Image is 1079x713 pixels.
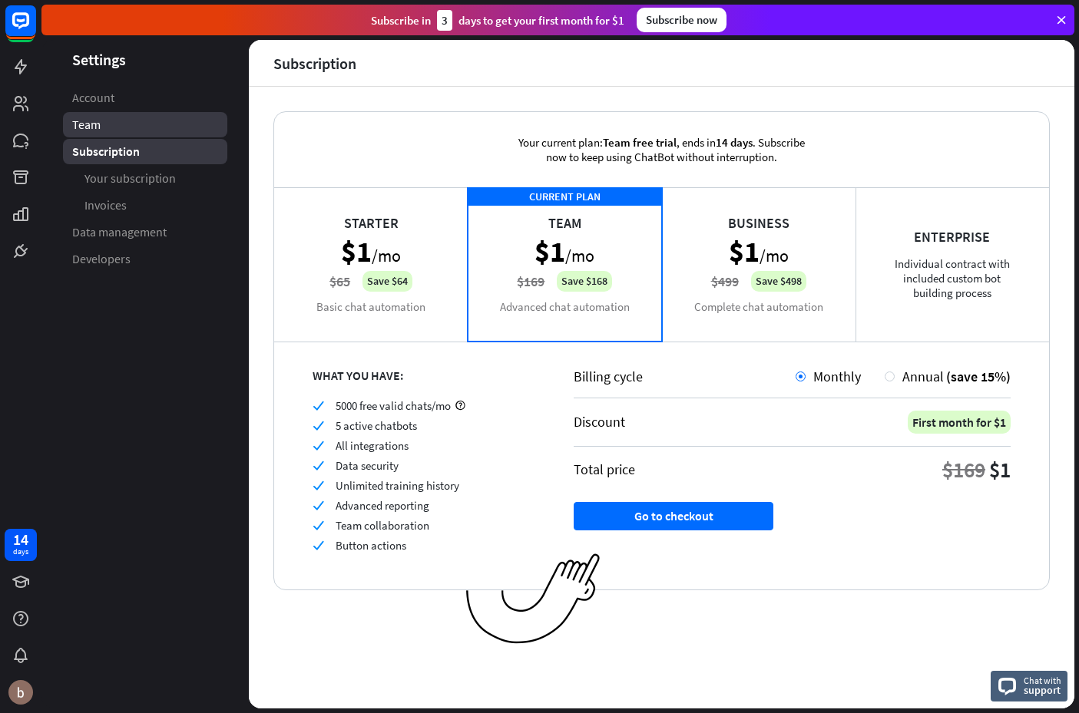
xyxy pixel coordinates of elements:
[371,10,624,31] div: Subscribe in days to get your first month for $1
[902,368,944,385] span: Annual
[336,458,399,473] span: Data security
[313,480,324,491] i: check
[72,90,114,106] span: Account
[13,533,28,546] div: 14
[574,502,773,530] button: Go to checkout
[72,251,131,267] span: Developers
[497,112,827,187] div: Your current plan: , ends in . Subscribe now to keep using ChatBot without interruption.
[84,170,176,187] span: Your subscription
[942,456,985,484] div: $169
[336,538,406,553] span: Button actions
[313,420,324,431] i: check
[1024,683,1061,697] span: support
[336,518,429,533] span: Team collaboration
[72,144,140,160] span: Subscription
[12,6,58,52] button: Open LiveChat chat widget
[336,438,409,453] span: All integrations
[574,460,635,478] div: Total price
[1024,673,1061,688] span: Chat with
[574,413,625,431] div: Discount
[84,197,127,213] span: Invoices
[813,368,861,385] span: Monthly
[313,440,324,451] i: check
[989,456,1011,484] div: $1
[72,224,167,240] span: Data management
[336,418,417,433] span: 5 active chatbots
[63,193,227,218] a: Invoices
[313,520,324,531] i: check
[313,540,324,551] i: check
[63,166,227,191] a: Your subscription
[336,398,451,413] span: 5000 free valid chats/mo
[72,117,101,133] span: Team
[313,500,324,511] i: check
[946,368,1011,385] span: (save 15%)
[908,411,1011,434] div: First month for $1
[313,400,324,411] i: check
[603,135,677,150] span: Team free trial
[13,546,28,557] div: days
[313,368,535,383] div: WHAT YOU HAVE:
[41,49,249,70] header: Settings
[63,85,227,111] a: Account
[63,246,227,272] a: Developers
[716,135,753,150] span: 14 days
[313,460,324,471] i: check
[63,220,227,245] a: Data management
[63,112,227,137] a: Team
[466,553,601,645] img: ec979a0a656117aaf919.png
[437,10,452,31] div: 3
[336,498,429,513] span: Advanced reporting
[336,478,459,493] span: Unlimited training history
[273,54,356,72] div: Subscription
[574,368,796,385] div: Billing cycle
[5,529,37,561] a: 14 days
[637,8,727,32] div: Subscribe now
